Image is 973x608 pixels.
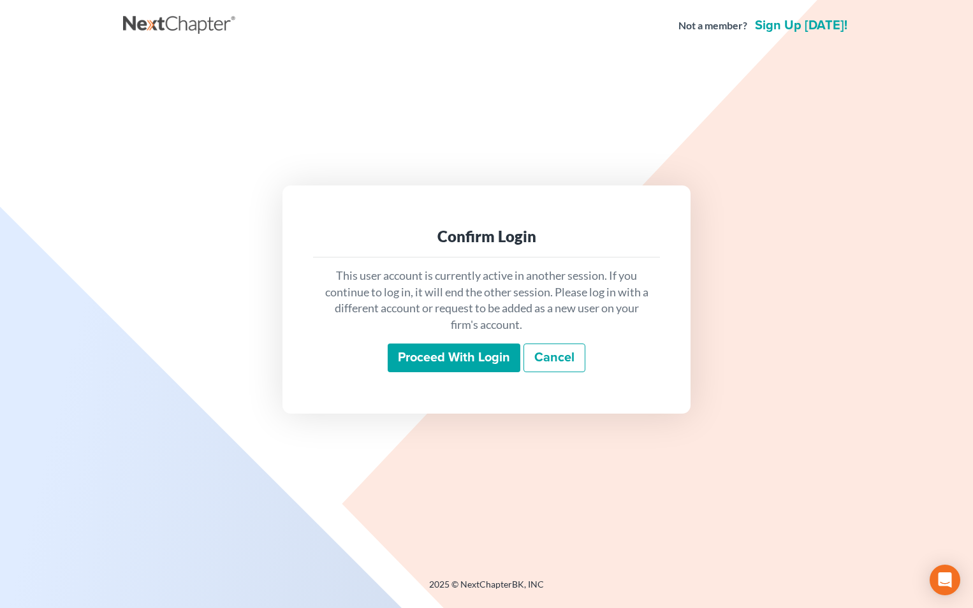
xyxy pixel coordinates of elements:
a: Cancel [523,344,585,373]
strong: Not a member? [678,18,747,33]
div: Open Intercom Messenger [930,565,960,595]
a: Sign up [DATE]! [752,19,850,32]
div: 2025 © NextChapterBK, INC [123,578,850,601]
input: Proceed with login [388,344,520,373]
p: This user account is currently active in another session. If you continue to log in, it will end ... [323,268,650,333]
div: Confirm Login [323,226,650,247]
